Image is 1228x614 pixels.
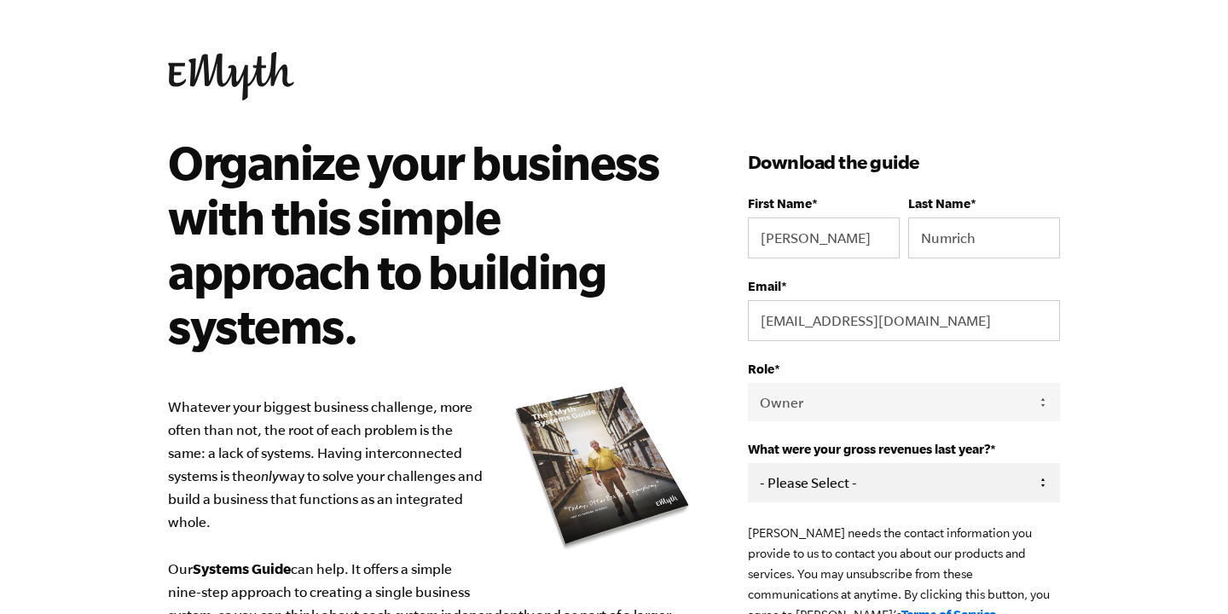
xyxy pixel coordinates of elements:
[168,52,294,101] img: EMyth
[253,468,279,484] i: only
[748,442,990,456] span: What were your gross revenues last year?
[509,380,697,555] img: e-myth systems guide organize your business
[748,148,1060,176] h3: Download the guide
[193,560,291,576] b: Systems Guide
[1143,532,1228,614] iframe: Chat Widget
[748,279,781,293] span: Email
[748,196,812,211] span: First Name
[748,362,774,376] span: Role
[908,196,970,211] span: Last Name
[168,135,672,353] h2: Organize your business with this simple approach to building systems.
